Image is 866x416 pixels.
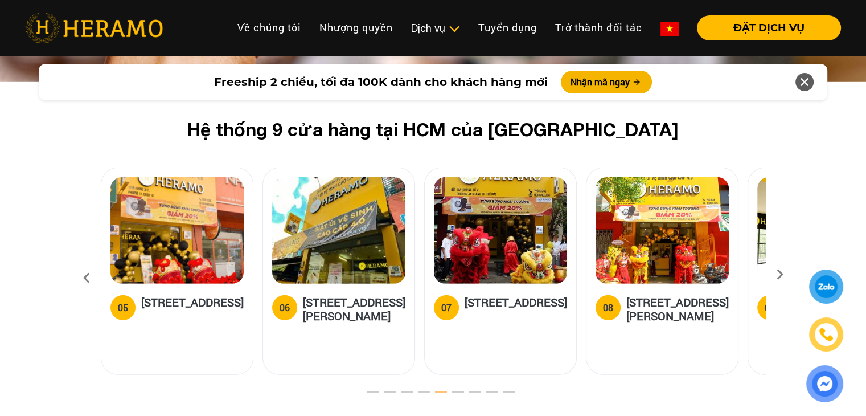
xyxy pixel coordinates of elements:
div: 05 [118,301,128,315]
div: 08 [603,301,613,315]
h5: [STREET_ADDRESS][PERSON_NAME] [626,295,729,323]
img: heramo-314-le-van-viet-phuong-tang-nhon-phu-b-quan-9 [272,177,405,284]
div: Dịch vụ [411,21,460,36]
h2: Hệ thống 9 cửa hàng tại HCM của [GEOGRAPHIC_DATA] [119,119,748,140]
img: vn-flag.png [660,22,679,36]
img: heramo-logo.png [25,13,163,43]
img: heramo-398-duong-hoang-dieu-phuong-2-quan-4 [596,177,729,284]
button: 4 [411,389,422,401]
h5: [STREET_ADDRESS] [141,295,244,318]
button: 6 [445,389,456,401]
div: 09 [765,301,775,315]
h5: [STREET_ADDRESS][PERSON_NAME] [303,295,405,323]
button: ĐẶT DỊCH VỤ [697,15,841,40]
button: 8 [479,389,490,401]
a: phone-icon [811,319,842,350]
img: heramo-179b-duong-3-thang-2-phuong-11-quan-10 [110,177,244,284]
a: ĐẶT DỊCH VỤ [688,23,841,33]
button: 5 [428,389,439,401]
a: Về chúng tôi [228,15,310,40]
div: 06 [280,301,290,315]
button: 1 [359,389,371,401]
button: Nhận mã ngay [561,71,652,93]
img: heramo-15a-duong-so-2-phuong-an-khanh-thu-duc [434,177,567,284]
a: Tuyển dụng [469,15,546,40]
span: Freeship 2 chiều, tối đa 100K dành cho khách hàng mới [214,74,547,91]
img: subToggleIcon [448,23,460,35]
button: 3 [393,389,405,401]
button: 7 [462,389,473,401]
a: Trở thành đối tác [546,15,651,40]
h5: [STREET_ADDRESS] [465,295,567,318]
a: Nhượng quyền [310,15,402,40]
img: phone-icon [820,328,832,341]
button: 2 [376,389,388,401]
div: 07 [441,301,452,315]
button: 9 [496,389,507,401]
